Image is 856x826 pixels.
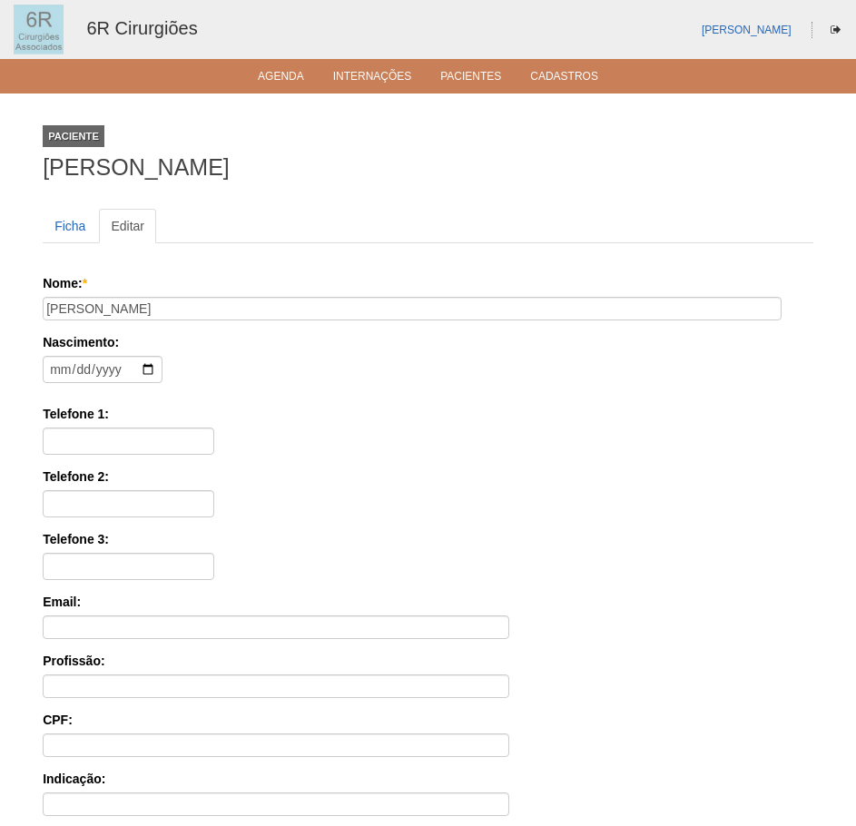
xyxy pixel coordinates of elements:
i: Sair [831,25,841,35]
label: CPF: [43,711,813,729]
a: Agenda [258,70,304,88]
label: Email: [43,593,813,611]
label: Profissão: [43,652,813,670]
label: Indicação: [43,770,813,788]
a: Ficha [43,209,97,243]
a: 6R Cirurgiões [86,18,197,38]
div: Paciente [43,125,104,147]
a: Pacientes [440,70,501,88]
a: Cadastros [530,70,598,88]
span: Este campo é obrigatório. [83,276,87,290]
label: Telefone 2: [43,467,813,486]
label: Telefone 1: [43,405,813,423]
h1: [PERSON_NAME] [43,156,813,179]
a: [PERSON_NAME] [702,24,792,36]
a: Editar [99,209,156,243]
a: Internações [333,70,412,88]
label: Nome: [43,274,813,292]
label: Nascimento: [43,333,807,351]
label: Telefone 3: [43,530,813,548]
